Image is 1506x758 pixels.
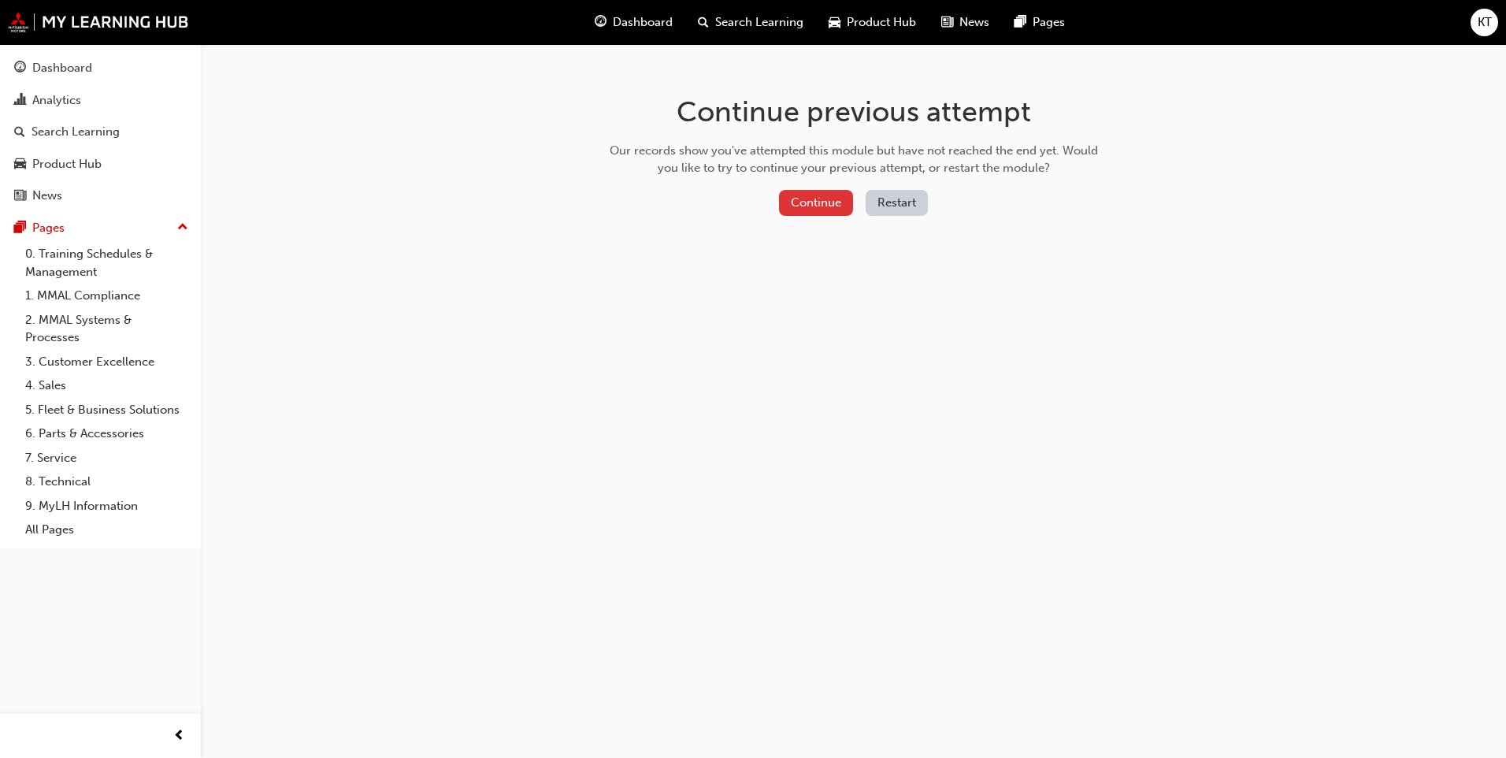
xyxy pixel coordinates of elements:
[1478,13,1492,32] span: KT
[941,13,953,32] span: news-icon
[698,13,709,32] span: search-icon
[173,726,185,746] span: prev-icon
[19,470,195,494] a: 8. Technical
[177,217,188,238] span: up-icon
[32,187,62,205] div: News
[19,242,195,284] a: 0. Training Schedules & Management
[14,125,25,139] span: search-icon
[685,6,816,39] a: search-iconSearch Learning
[19,398,195,422] a: 5. Fleet & Business Solutions
[6,214,195,243] button: Pages
[1015,13,1026,32] span: pages-icon
[1002,6,1078,39] a: pages-iconPages
[14,61,26,76] span: guage-icon
[6,181,195,210] a: News
[32,91,81,110] div: Analytics
[6,86,195,115] a: Analytics
[595,13,606,32] span: guage-icon
[613,13,673,32] span: Dashboard
[816,6,929,39] a: car-iconProduct Hub
[582,6,685,39] a: guage-iconDashboard
[19,446,195,470] a: 7. Service
[32,59,92,77] div: Dashboard
[32,219,65,237] div: Pages
[604,95,1104,129] h1: Continue previous attempt
[19,350,195,374] a: 3. Customer Excellence
[8,12,189,32] img: mmal
[929,6,1002,39] a: news-iconNews
[829,13,840,32] span: car-icon
[604,142,1104,177] div: Our records show you've attempted this module but have not reached the end yet. Would you like to...
[14,94,26,108] span: chart-icon
[19,308,195,350] a: 2. MMAL Systems & Processes
[14,158,26,172] span: car-icon
[715,13,803,32] span: Search Learning
[19,494,195,518] a: 9. MyLH Information
[6,50,195,214] button: DashboardAnalyticsSearch LearningProduct HubNews
[19,284,195,308] a: 1. MMAL Compliance
[14,189,26,203] span: news-icon
[847,13,916,32] span: Product Hub
[19,422,195,446] a: 6. Parts & Accessories
[6,117,195,147] a: Search Learning
[32,155,102,173] div: Product Hub
[14,221,26,236] span: pages-icon
[19,373,195,398] a: 4. Sales
[1471,9,1498,36] button: KT
[779,190,853,216] button: Continue
[959,13,989,32] span: News
[6,54,195,83] a: Dashboard
[1033,13,1065,32] span: Pages
[32,123,120,141] div: Search Learning
[19,518,195,542] a: All Pages
[6,150,195,179] a: Product Hub
[866,190,928,216] button: Restart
